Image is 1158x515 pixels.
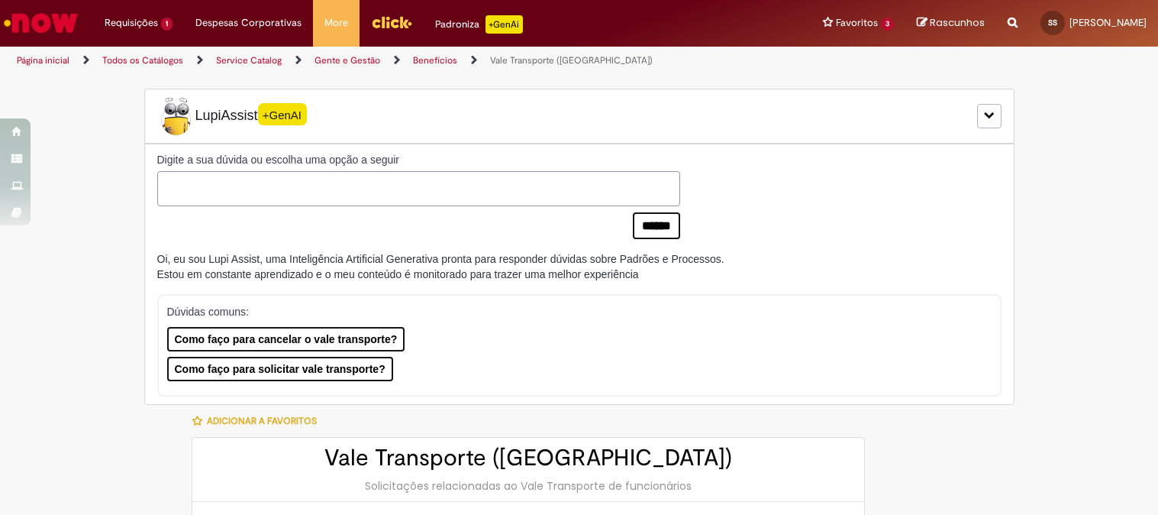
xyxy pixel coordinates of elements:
[11,47,760,75] ul: Trilhas de página
[324,15,348,31] span: More
[930,15,985,30] span: Rascunhos
[167,357,393,381] button: Como faço para solicitar vale transporte?
[102,54,183,66] a: Todos os Catálogos
[157,97,195,135] img: Lupi
[881,18,894,31] span: 3
[195,15,302,31] span: Despesas Corporativas
[485,15,523,34] p: +GenAi
[1048,18,1057,28] span: SS
[207,415,317,427] span: Adicionar a Favoritos
[2,8,80,38] img: ServiceNow
[157,251,724,282] div: Oi, eu sou Lupi Assist, uma Inteligência Artificial Generativa pronta para responder dúvidas sobr...
[435,15,523,34] div: Padroniza
[371,11,412,34] img: click_logo_yellow_360x200.png
[192,405,325,437] button: Adicionar a Favoritos
[167,304,977,319] p: Dúvidas comuns:
[208,445,849,471] h2: Vale Transporte ([GEOGRAPHIC_DATA])
[157,97,307,135] span: LupiAssist
[413,54,457,66] a: Benefícios
[314,54,380,66] a: Gente e Gestão
[1069,16,1147,29] span: [PERSON_NAME]
[836,15,878,31] span: Favoritos
[105,15,158,31] span: Requisições
[167,327,405,351] button: Como faço para cancelar o vale transporte?
[161,18,173,31] span: 1
[17,54,69,66] a: Página inicial
[208,478,849,494] div: Solicitações relacionadas ao Vale Transporte de funcionários
[157,152,680,167] label: Digite a sua dúvida ou escolha uma opção a seguir
[258,103,307,125] span: +GenAI
[144,89,1014,144] div: LupiLupiAssist+GenAI
[216,54,282,66] a: Service Catalog
[917,16,985,31] a: Rascunhos
[490,54,653,66] a: Vale Transporte ([GEOGRAPHIC_DATA])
